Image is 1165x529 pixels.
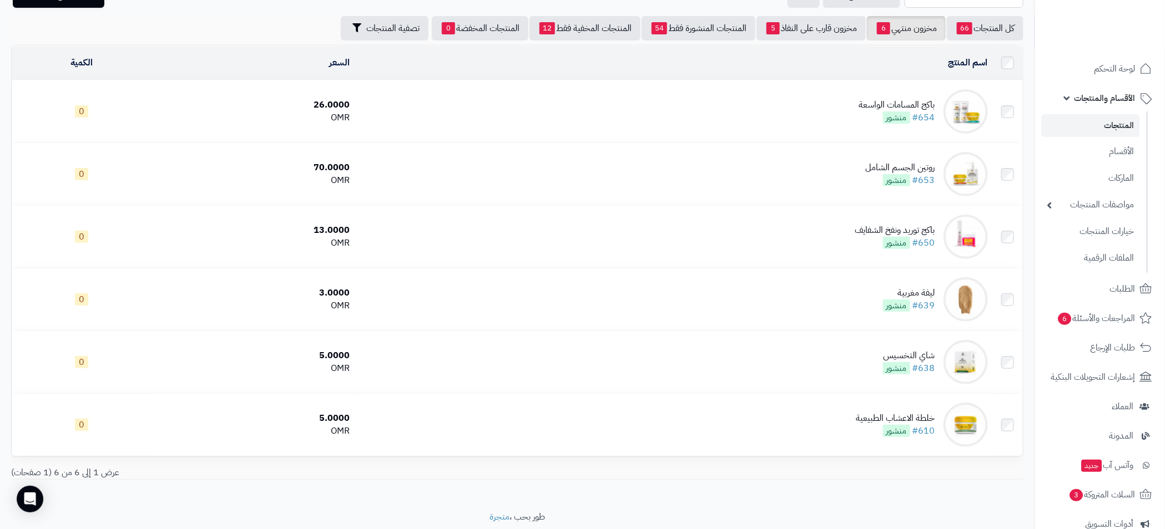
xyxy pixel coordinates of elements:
span: 0 [75,231,88,243]
img: روتين الجسم الشامل [944,152,988,196]
div: شاي التخسيس [883,349,935,362]
span: 5 [766,22,780,34]
span: 0 [75,419,88,431]
span: الأقسام والمنتجات [1075,90,1136,106]
div: ليفة مغربية [883,287,935,299]
a: وآتس آبجديد [1042,452,1158,479]
a: متجرة [490,510,510,523]
a: طلبات الإرجاع [1042,334,1158,361]
a: الكمية [70,56,93,69]
span: 66 [957,22,972,34]
a: السعر [330,56,350,69]
button: تصفية المنتجات [341,16,428,40]
span: 0 [75,168,88,180]
a: إشعارات التحويلات البنكية [1042,364,1158,390]
a: مواصفات المنتجات [1042,193,1140,217]
span: وآتس آب [1081,457,1134,473]
span: السلات المتروكة [1069,487,1136,502]
div: 26.0000 [156,99,350,111]
img: باكج توريد ونفخ الشفايف [944,215,988,259]
a: كل المنتجات66 [947,16,1023,40]
span: منشور [883,111,910,124]
a: #610 [912,424,935,438]
a: اسم المنتج [949,56,988,69]
span: إشعارات التحويلات البنكية [1051,369,1136,385]
span: منشور [883,237,910,249]
div: 5.0000 [156,412,350,425]
a: #650 [912,236,935,250]
span: جديد [1082,460,1102,472]
a: الطلبات [1042,276,1158,302]
div: 5.0000 [156,349,350,362]
span: 54 [652,22,667,34]
div: OMR [156,362,350,375]
a: #638 [912,362,935,375]
a: الملفات الرقمية [1042,246,1140,270]
span: 0 [75,105,88,118]
a: المدونة [1042,423,1158,449]
span: 6 [877,22,890,34]
img: logo-2.png [1090,29,1154,53]
span: العملاء [1112,399,1134,414]
a: لوحة التحكم [1042,55,1158,82]
span: المراجعات والأسئلة [1057,311,1136,326]
div: 3.0000 [156,287,350,299]
a: الأقسام [1042,140,1140,164]
span: تصفية المنتجات [366,22,420,35]
span: منشور [883,299,910,312]
span: لوحة التحكم [1095,61,1136,77]
span: منشور [883,362,910,374]
a: #653 [912,174,935,187]
span: طلبات الإرجاع [1091,340,1136,355]
div: خلطة الاعشاب الطبيعية [856,412,935,425]
a: السلات المتروكة3 [1042,481,1158,508]
div: OMR [156,111,350,124]
div: OMR [156,237,350,250]
a: خيارات المنتجات [1042,220,1140,243]
span: 0 [75,356,88,368]
a: المنتجات المخفضة0 [432,16,528,40]
a: #639 [912,299,935,312]
a: المنتجات المنشورة فقط54 [642,16,755,40]
span: 3 [1070,489,1083,501]
div: OMR [156,425,350,438]
div: عرض 1 إلى 6 من 6 (1 صفحات) [3,466,517,479]
img: باكج المسامات الواسعة [944,89,988,134]
span: منشور [883,425,910,437]
span: 12 [539,22,555,34]
a: مخزون منتهي6 [867,16,946,40]
div: باكج توريد ونفخ الشفايف [855,224,935,237]
span: 0 [442,22,455,34]
a: الماركات [1042,166,1140,190]
span: منشور [883,174,910,186]
div: روتين الجسم الشامل [866,161,935,174]
span: المدونة [1109,428,1134,444]
a: العملاء [1042,393,1158,420]
img: ليفة مغربية [944,277,988,322]
div: Open Intercom Messenger [17,486,43,512]
div: 70.0000 [156,161,350,174]
div: OMR [156,299,350,312]
a: المنتجات [1042,114,1140,137]
div: باكج المسامات الواسعة [859,99,935,111]
div: OMR [156,174,350,187]
a: المنتجات المخفية فقط12 [529,16,641,40]
span: 0 [75,293,88,306]
img: خلطة الاعشاب الطبيعية [944,403,988,447]
span: 6 [1058,313,1072,325]
img: شاي التخسيس [944,340,988,384]
a: #654 [912,111,935,124]
a: مخزون قارب على النفاذ5 [757,16,866,40]
span: الطلبات [1110,281,1136,297]
a: المراجعات والأسئلة6 [1042,305,1158,332]
div: 13.0000 [156,224,350,237]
